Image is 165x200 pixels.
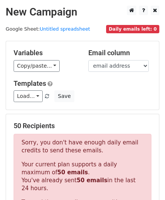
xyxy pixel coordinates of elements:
span: Daily emails left: 0 [106,25,159,33]
p: Your current plan supports a daily maximum of . You've already sent in the last 24 hours. [22,161,143,192]
a: Templates [14,79,46,87]
a: Daily emails left: 0 [106,26,159,32]
iframe: Chat Widget [127,164,165,200]
h5: Variables [14,49,77,57]
small: Google Sheet: [6,26,90,32]
h2: New Campaign [6,6,159,19]
a: Copy/paste... [14,60,60,72]
p: Sorry, you don't have enough daily email credits to send these emails. [22,139,143,155]
a: Untitled spreadsheet [40,26,90,32]
button: Save [54,90,74,102]
a: Load... [14,90,43,102]
strong: 50 emails [57,169,88,176]
h5: Email column [88,49,152,57]
strong: 50 emails [77,177,107,184]
h5: 50 Recipients [14,122,151,130]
